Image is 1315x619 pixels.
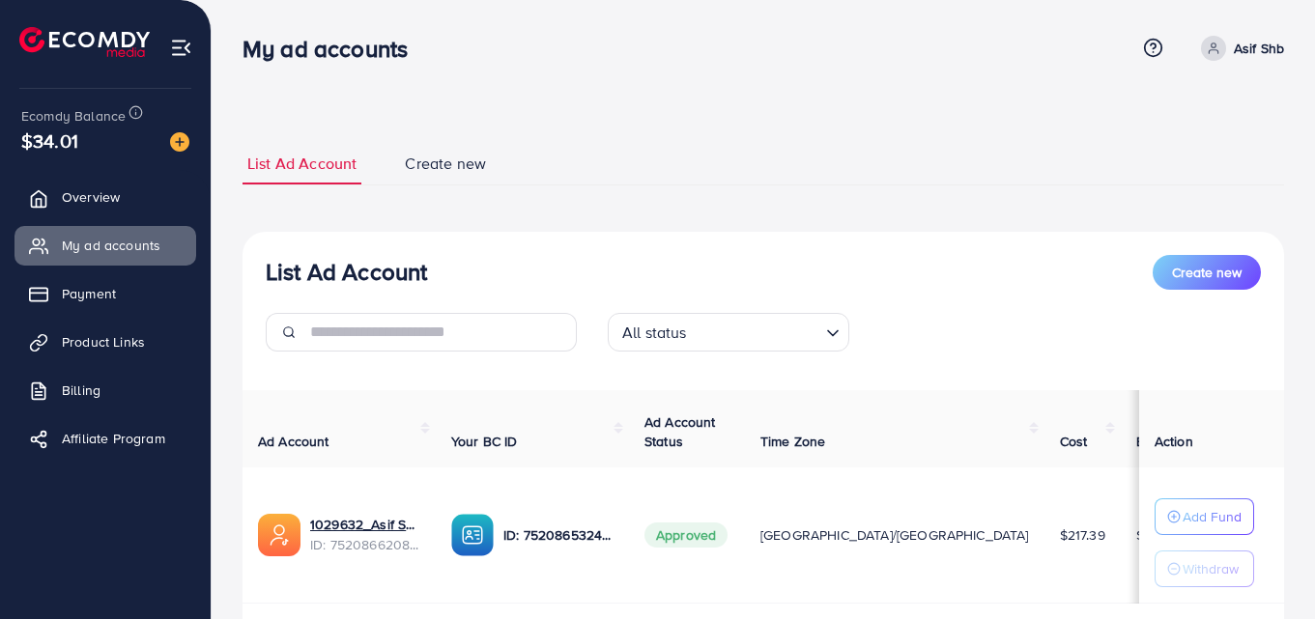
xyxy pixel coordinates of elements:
span: Ad Account Status [644,412,716,451]
span: Billing [62,380,100,400]
span: Overview [62,187,120,207]
span: Your BC ID [451,432,518,451]
span: Action [1155,432,1193,451]
a: 1029632_Asif Shb 736_1751088134307 [310,515,420,534]
img: menu [170,37,192,59]
a: Asif Shb [1193,36,1284,61]
p: Asif Shb [1234,37,1284,60]
span: List Ad Account [247,153,357,175]
button: Withdraw [1155,550,1254,587]
span: Ad Account [258,432,329,451]
span: [GEOGRAPHIC_DATA]/[GEOGRAPHIC_DATA] [760,525,1029,545]
h3: My ad accounts [243,35,423,63]
div: <span class='underline'>1029632_Asif Shb 736_1751088134307</span></br>7520866208112377872 [310,515,420,554]
img: ic-ba-acc.ded83a64.svg [451,514,494,556]
a: Affiliate Program [14,419,196,458]
p: ID: 7520865324747096071 [503,523,614,547]
span: Payment [62,284,116,303]
button: Create new [1153,255,1261,290]
a: My ad accounts [14,226,196,265]
span: Approved [644,522,728,548]
a: Billing [14,371,196,409]
img: logo [19,27,150,57]
span: Create new [1172,263,1242,282]
span: Create new [405,153,486,175]
p: Withdraw [1183,557,1239,580]
span: Ecomdy Balance [21,106,126,126]
span: Cost [1060,432,1088,451]
span: $217.39 [1060,525,1105,545]
span: ID: 7520866208112377872 [310,535,420,554]
a: Product Links [14,323,196,361]
h3: List Ad Account [266,258,427,286]
span: All status [618,319,691,347]
span: My ad accounts [62,236,160,255]
span: Product Links [62,332,145,352]
p: Add Fund [1183,505,1242,528]
a: Overview [14,178,196,216]
button: Add Fund [1155,498,1254,535]
span: Time Zone [760,432,825,451]
img: image [170,132,189,152]
a: Payment [14,274,196,313]
span: $34.01 [21,127,78,155]
img: ic-ads-acc.e4c84228.svg [258,514,300,556]
input: Search for option [693,315,818,347]
div: Search for option [608,313,849,352]
span: Affiliate Program [62,429,165,448]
